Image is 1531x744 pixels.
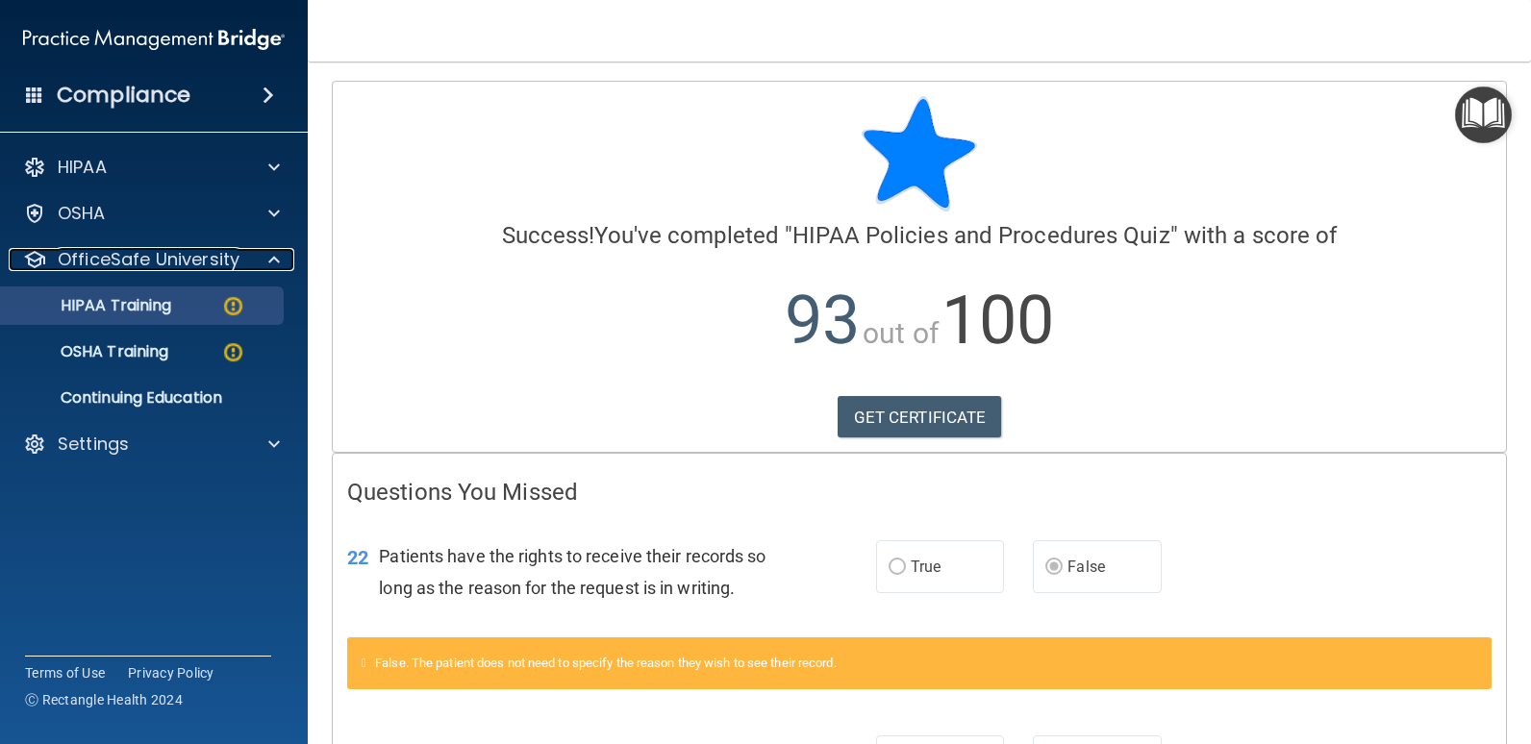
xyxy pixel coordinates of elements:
span: Patients have the rights to receive their records so long as the reason for the request is in wri... [379,546,765,598]
button: Open Resource Center [1455,87,1512,143]
a: OfficeSafe University [23,248,280,271]
p: Settings [58,433,129,456]
a: Privacy Policy [128,663,214,682]
h4: Compliance [57,82,190,109]
input: False [1045,560,1063,575]
p: OSHA Training [13,342,168,361]
span: False [1067,558,1105,576]
iframe: Drift Widget Chat Controller [1435,611,1508,684]
span: 93 [785,281,860,360]
span: 22 [347,546,368,569]
span: True [911,558,941,576]
p: Continuing Education [13,388,275,408]
input: True [889,560,906,575]
img: warning-circle.0cc9ac19.png [221,294,245,318]
a: Terms of Use [25,663,105,682]
span: out of [863,316,939,350]
span: 100 [941,281,1054,360]
span: HIPAA Policies and Procedures Quiz [792,222,1169,249]
a: Settings [23,433,280,456]
span: False. The patient does not need to specify the reason they wish to see their record. [375,656,837,670]
img: warning-circle.0cc9ac19.png [221,340,245,364]
a: HIPAA [23,156,280,179]
img: blue-star-rounded.9d042014.png [862,96,977,211]
p: OSHA [58,202,106,225]
span: Ⓒ Rectangle Health 2024 [25,690,183,709]
img: PMB logo [23,20,285,59]
h4: You've completed " " with a score of [347,223,1492,248]
p: HIPAA [58,156,107,179]
span: Success! [502,222,595,249]
p: OfficeSafe University [58,248,239,271]
a: GET CERTIFICATE [838,396,1002,438]
a: OSHA [23,202,280,225]
h4: Questions You Missed [347,480,1492,505]
p: HIPAA Training [13,296,171,315]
